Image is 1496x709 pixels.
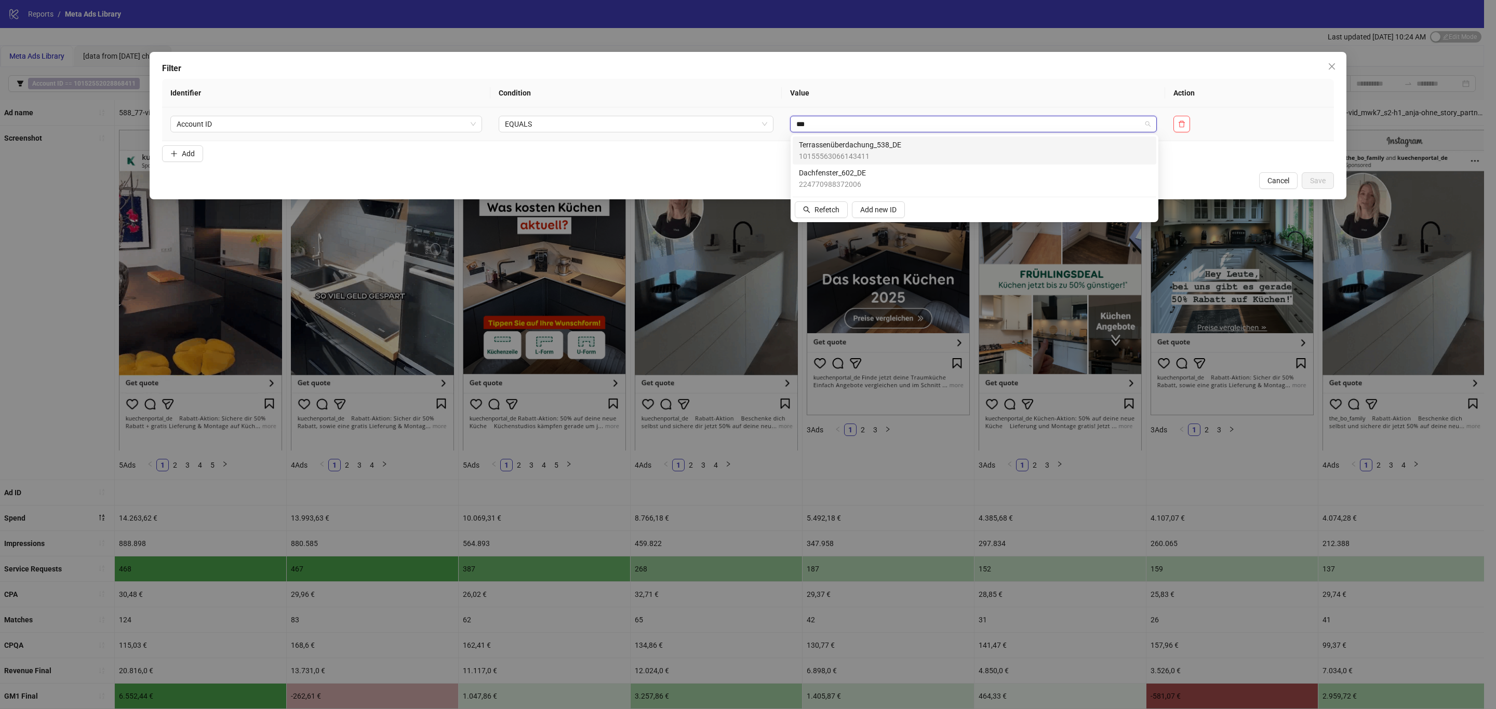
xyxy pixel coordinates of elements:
span: delete [1178,120,1185,128]
div: Dachfenster_602_DE [793,165,1156,193]
button: Add [162,145,203,162]
button: Refetch [795,201,848,218]
span: Add new ID [860,206,897,214]
span: plus [170,150,178,157]
span: Dachfenster_602_DE [799,167,866,179]
span: Refetch [814,206,839,214]
th: Value [782,79,1166,107]
div: Filter [162,62,1334,75]
div: Terrassenüberdachung_538_DE [793,137,1156,165]
span: Cancel [1267,176,1289,185]
span: 224770988372006 [799,179,866,190]
span: search [803,206,810,213]
th: Action [1165,79,1334,107]
span: Account ID [177,116,476,132]
button: Add new ID [852,201,905,218]
span: Add [182,149,195,158]
button: Cancel [1259,172,1298,189]
span: close [1328,62,1336,71]
button: Close [1324,58,1340,75]
span: 10155563066143411 [799,151,901,162]
span: EQUALS [505,116,767,132]
span: Terrassenüberdachung_538_DE [799,139,901,151]
button: Save [1302,172,1334,189]
th: Condition [490,79,782,107]
th: Identifier [162,79,490,107]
